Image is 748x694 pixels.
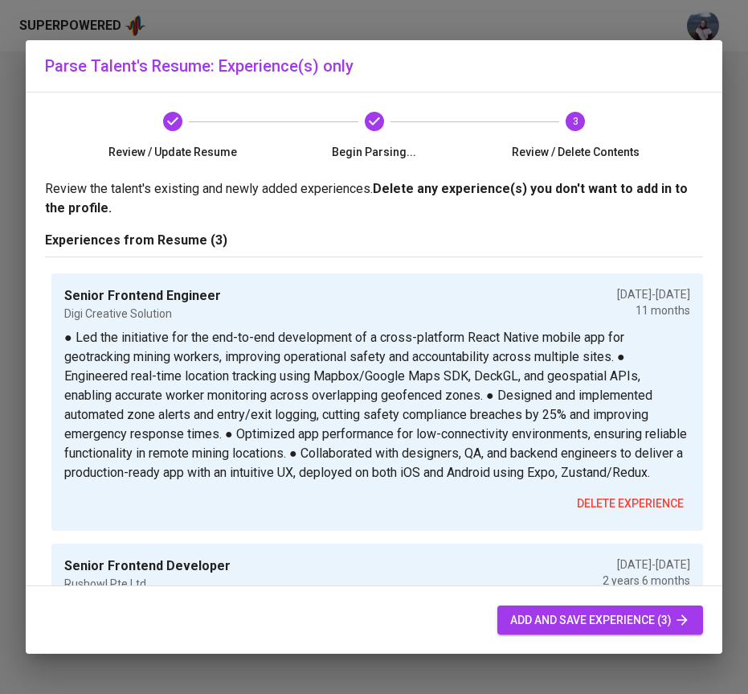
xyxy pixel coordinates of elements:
p: [DATE] - [DATE] [603,556,690,573]
span: delete experience [577,494,684,514]
p: [DATE] - [DATE] [617,286,690,302]
p: ● Led the initiative for the end-to-end development of a cross-platform React Native mobile app f... [64,328,690,483]
p: Senior Frontend Developer [64,556,231,576]
text: 3 [573,116,578,127]
span: Begin Parsing... [280,144,468,160]
p: Experiences from Resume (3) [45,231,703,250]
button: delete experience [570,489,690,519]
p: Senior Frontend Engineer [64,286,221,306]
b: Delete any experience(s) you don't want to add in to the profile. [45,181,688,216]
p: 11 months [617,302,690,318]
p: Digi Creative Solution [64,306,221,322]
span: add and save experience (3) [510,610,690,630]
p: Rushowl Pte Ltd [64,576,231,592]
h6: Parse Talent's Resume: Experience(s) only [45,53,703,79]
p: 2 years 6 months [603,573,690,589]
span: Review / Update Resume [79,144,268,160]
span: Review / Delete Contents [481,144,670,160]
button: add and save experience (3) [497,606,703,635]
p: Review the talent's existing and newly added experiences. [45,179,703,218]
